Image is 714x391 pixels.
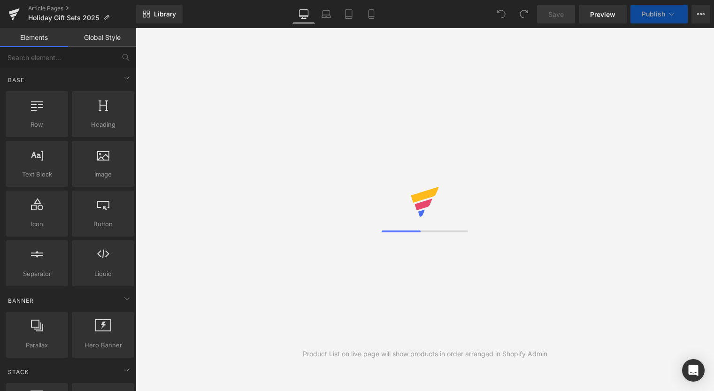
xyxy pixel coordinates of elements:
a: New Library [136,5,183,23]
a: Preview [579,5,627,23]
span: Separator [8,269,65,279]
a: Tablet [338,5,360,23]
div: Open Intercom Messenger [682,359,705,382]
button: Undo [492,5,511,23]
span: Holiday Gift Sets 2025 [28,14,99,22]
a: Global Style [68,28,136,47]
span: Base [7,76,25,84]
span: Banner [7,296,35,305]
div: Product List on live page will show products in order arranged in Shopify Admin [303,349,547,359]
a: Mobile [360,5,383,23]
span: Preview [590,9,615,19]
span: Row [8,120,65,130]
span: Text Block [8,169,65,179]
span: Parallax [8,340,65,350]
button: More [691,5,710,23]
span: Button [75,219,131,229]
span: Liquid [75,269,131,279]
a: Desktop [292,5,315,23]
span: Library [154,10,176,18]
span: Publish [642,10,665,18]
span: Icon [8,219,65,229]
span: Image [75,169,131,179]
a: Laptop [315,5,338,23]
span: Stack [7,368,30,376]
span: Heading [75,120,131,130]
a: Article Pages [28,5,136,12]
button: Redo [514,5,533,23]
button: Publish [630,5,688,23]
span: Hero Banner [75,340,131,350]
span: Save [548,9,564,19]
